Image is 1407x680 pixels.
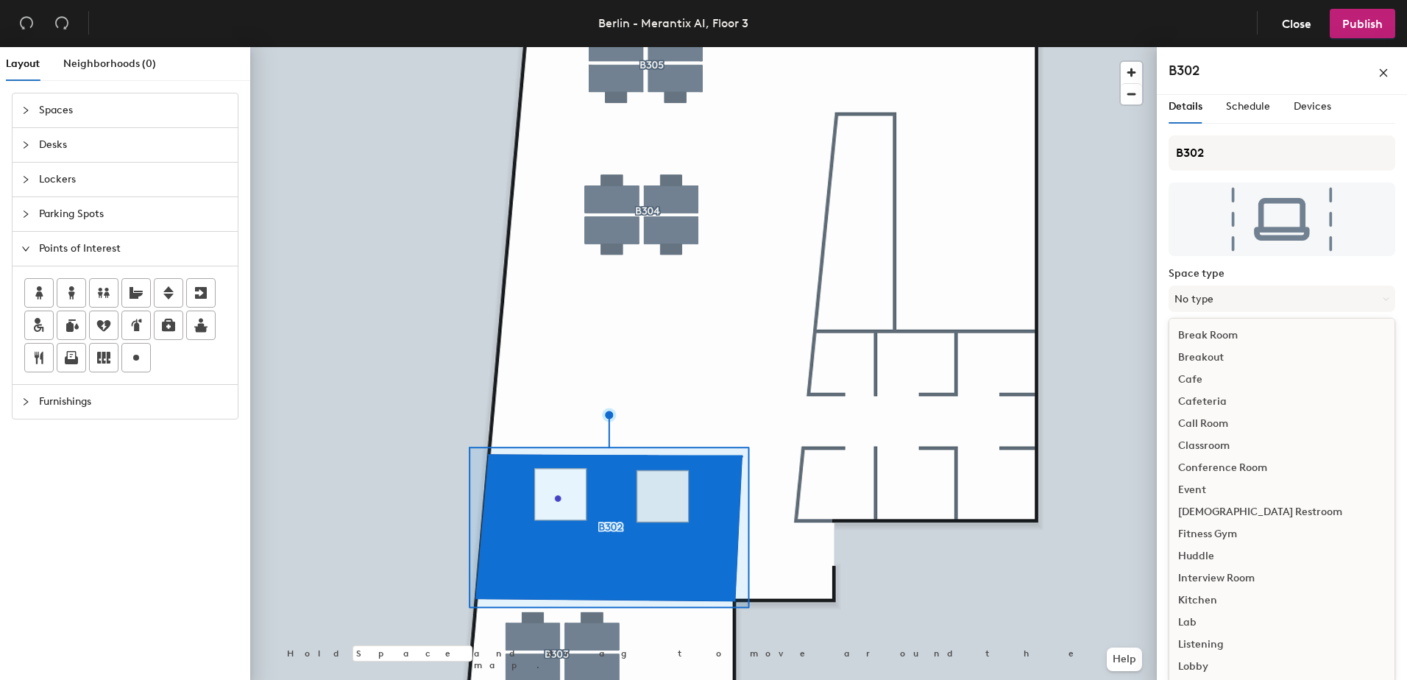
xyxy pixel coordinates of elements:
span: undo [19,15,34,30]
span: Details [1169,100,1202,113]
button: No type [1169,286,1395,312]
div: Call Room [1169,413,1394,435]
button: Close [1269,9,1324,38]
div: Lab [1169,612,1394,634]
span: Desks [39,128,229,162]
span: Publish [1342,17,1383,31]
button: Publish [1330,9,1395,38]
span: collapsed [21,106,30,115]
span: Points of Interest [39,232,229,266]
button: Help [1107,648,1142,671]
div: Cafeteria [1169,391,1394,413]
img: The space named B302 [1169,183,1395,256]
span: Schedule [1226,100,1270,113]
span: Spaces [39,93,229,127]
div: Huddle [1169,545,1394,567]
span: collapsed [21,397,30,406]
span: Close [1282,17,1311,31]
span: collapsed [21,141,30,149]
div: Berlin - Merantix AI, Floor 3 [598,14,748,32]
span: Parking Spots [39,197,229,231]
span: collapsed [21,210,30,219]
div: Classroom [1169,435,1394,457]
span: close [1378,68,1389,78]
div: Event [1169,479,1394,501]
div: Breakout [1169,347,1394,369]
button: Redo (⌘ + ⇧ + Z) [47,9,77,38]
div: Fitness Gym [1169,523,1394,545]
span: Neighborhoods (0) [63,57,156,70]
span: collapsed [21,175,30,184]
span: Furnishings [39,385,229,419]
div: Interview Room [1169,567,1394,589]
div: Conference Room [1169,457,1394,479]
span: Lockers [39,163,229,196]
div: Kitchen [1169,589,1394,612]
span: Devices [1294,100,1331,113]
span: expanded [21,244,30,253]
div: Listening [1169,634,1394,656]
h4: B302 [1169,61,1199,80]
div: [DEMOGRAPHIC_DATA] Restroom [1169,501,1394,523]
div: Lobby [1169,656,1394,678]
label: Space type [1169,268,1395,280]
div: Break Room [1169,325,1394,347]
div: Cafe [1169,369,1394,391]
span: Layout [6,57,40,70]
button: Undo (⌘ + Z) [12,9,41,38]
